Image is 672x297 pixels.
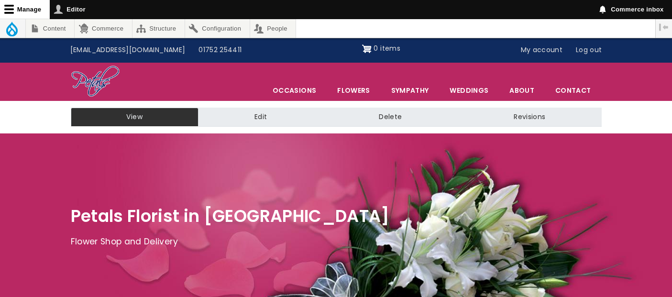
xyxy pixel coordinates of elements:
a: View [71,108,198,127]
span: Occasions [263,80,326,100]
a: Shopping cart 0 items [362,41,400,56]
img: Home [71,65,120,99]
a: 01752 254411 [192,41,248,59]
a: Sympathy [381,80,439,100]
a: People [250,19,296,38]
a: Delete [323,108,458,127]
a: About [499,80,544,100]
a: My account [514,41,570,59]
button: Vertical orientation [656,19,672,35]
a: Flowers [327,80,380,100]
a: Content [26,19,74,38]
a: Revisions [458,108,601,127]
img: Shopping cart [362,41,372,56]
a: Structure [132,19,185,38]
nav: Tabs [64,108,609,127]
span: Petals Florist in [GEOGRAPHIC_DATA] [71,204,390,228]
a: Configuration [185,19,250,38]
span: 0 items [374,44,400,53]
a: Commerce [75,19,132,38]
a: [EMAIL_ADDRESS][DOMAIN_NAME] [64,41,192,59]
a: Contact [545,80,601,100]
span: Weddings [440,80,498,100]
a: Log out [569,41,608,59]
a: Edit [198,108,323,127]
p: Flower Shop and Delivery [71,235,602,249]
